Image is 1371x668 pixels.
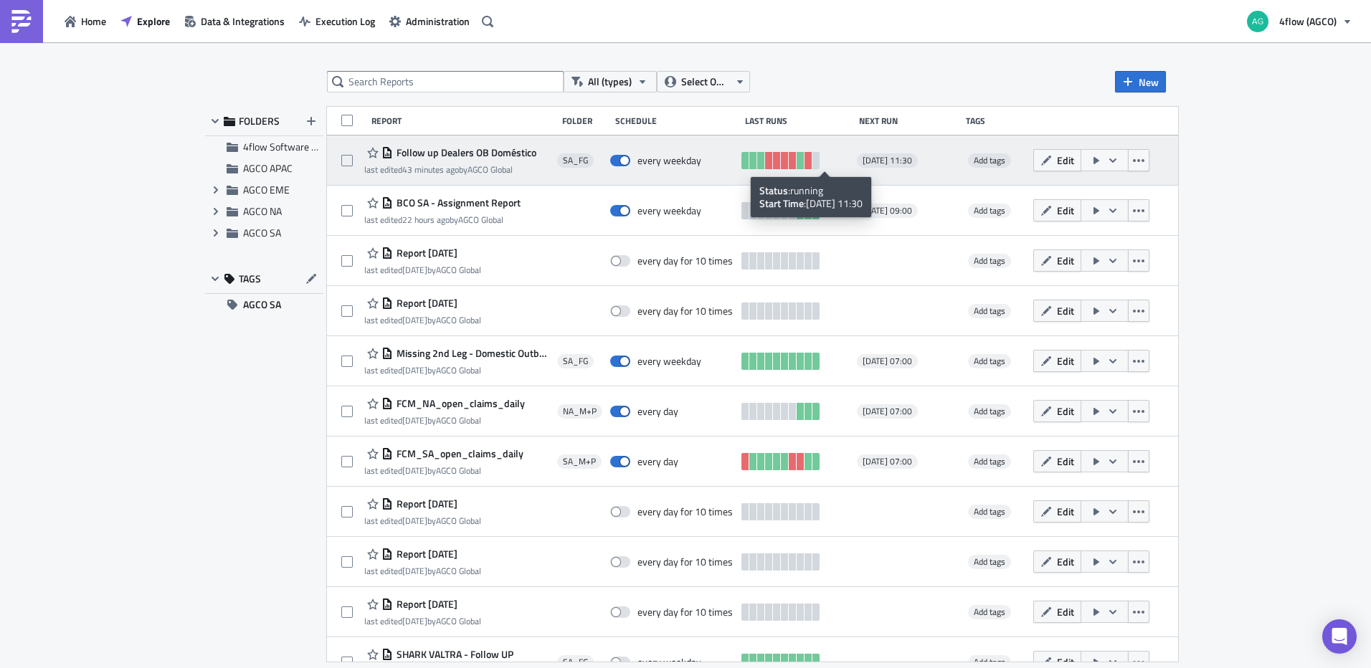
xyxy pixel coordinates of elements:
button: Data & Integrations [177,10,292,32]
span: Home [81,14,106,29]
span: Explore [137,14,170,29]
img: Avatar [1246,9,1270,34]
div: last edited by AGCO Global [364,164,536,175]
button: New [1115,71,1166,92]
span: Edit [1057,454,1074,469]
span: Add tags [968,204,1011,218]
span: Missing 2nd Leg - Domestic Outbound [393,347,549,360]
time: 2025-09-24T11:46:53Z [402,313,427,327]
span: AGCO SA [243,294,281,315]
span: SA_M+P [563,456,596,467]
span: Add tags [974,354,1005,368]
div: every day for 10 times [637,305,733,318]
button: Explore [113,10,177,32]
span: Select Owner [681,74,729,90]
span: Add tags [974,605,1005,619]
span: [DATE] 07:00 [863,456,912,467]
div: every day [637,405,678,418]
input: Search Reports [327,71,564,92]
span: AGCO SA [243,225,281,240]
span: Add tags [974,505,1005,518]
span: Add tags [974,454,1005,468]
img: PushMetrics [10,10,33,33]
span: BCO SA - Assignment Report [393,196,521,209]
div: last edited by AGCO Global [364,566,481,576]
span: Report 2025-09-11 [393,497,457,510]
span: Add tags [974,304,1005,318]
div: last edited by AGCO Global [364,515,481,526]
span: SA_FG [563,356,588,367]
span: Add tags [968,354,1011,368]
span: Add tags [974,204,1005,217]
span: 4flow Software KAM [243,139,331,154]
div: every day for 10 times [637,555,733,568]
div: every day for 10 times [637,254,733,267]
time: 2025-09-12T18:33:12Z [402,363,427,377]
span: Edit [1057,253,1074,268]
time: 2025-09-11T13:38:01Z [402,564,427,578]
button: Home [57,10,113,32]
span: AGCO NA [243,204,282,219]
span: Add tags [968,404,1011,419]
span: Edit [1057,353,1074,368]
span: New [1139,75,1159,90]
span: SHARK VALTRA - Follow UP [393,648,513,661]
span: TAGS [239,272,261,285]
span: Add tags [974,254,1005,267]
time: 2025-09-11T16:42:17Z [402,514,427,528]
span: AGCO APAC [243,161,293,176]
button: Select Owner [657,71,750,92]
span: [DATE] 07:00 [863,356,912,367]
span: Edit [1057,504,1074,519]
span: Add tags [974,555,1005,568]
div: Next Run [859,115,959,126]
span: Edit [1057,554,1074,569]
div: last edited by AGCO Global [364,264,481,275]
span: [DATE] 09:00 [863,205,912,216]
div: every day [637,455,678,468]
span: FCM_NA_open_claims_daily [393,397,525,410]
span: AGCO EME [243,182,290,197]
span: Add tags [974,153,1005,167]
button: Edit [1033,350,1081,372]
span: All (types) [588,74,632,90]
div: Last Runs [745,115,852,126]
button: Edit [1033,300,1081,322]
span: Edit [1057,404,1074,419]
time: 2025-10-01T13:49:31Z [402,163,459,176]
span: Report 2025-09-11 [393,548,457,560]
span: Data & Integrations [201,14,285,29]
div: : [DATE] 11:30 [759,197,863,210]
button: Edit [1033,199,1081,221]
div: last edited by AGCO Global [364,214,521,225]
button: AGCO SA [205,294,323,315]
span: [DATE] 07:00 [863,406,912,417]
span: 4flow (AGCO) [1279,14,1337,29]
span: [DATE] 11:30 [863,155,912,166]
span: Administration [406,14,470,29]
span: NA_M+P [563,406,597,417]
span: FOLDERS [239,115,280,128]
span: SA_FG [563,155,588,166]
span: Edit [1057,604,1074,619]
button: Edit [1033,149,1081,171]
div: Folder [562,115,608,126]
button: Execution Log [292,10,382,32]
span: Add tags [968,454,1011,469]
time: 2025-09-30T16:36:57Z [402,213,450,226]
strong: Status [759,183,788,198]
span: Follow up Dealers OB Doméstico [393,146,536,159]
button: All (types) [564,71,657,92]
div: every weekday [637,204,701,217]
span: Report 2025-09-24 [393,297,457,310]
span: Report 2025-09-11 [393,598,457,611]
div: Schedule [615,115,738,126]
div: Tags [966,115,1027,126]
div: last edited by AGCO Global [364,415,525,426]
span: Execution Log [316,14,375,29]
span: FCM_SA_open_claims_daily [393,447,523,460]
span: Edit [1057,203,1074,218]
button: Edit [1033,249,1081,272]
